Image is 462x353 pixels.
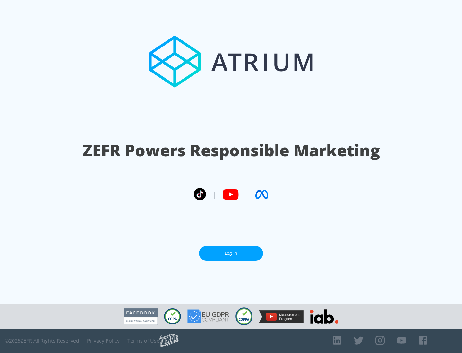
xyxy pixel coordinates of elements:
h1: ZEFR Powers Responsible Marketing [82,139,380,161]
span: | [245,190,249,199]
img: YouTube Measurement Program [259,310,304,323]
img: Facebook Marketing Partner [124,308,158,325]
span: | [212,190,216,199]
a: Terms of Use [127,338,159,344]
img: GDPR Compliant [187,309,229,323]
a: Log In [199,246,263,261]
img: IAB [310,309,338,324]
span: © 2025 ZEFR All Rights Reserved [5,338,79,344]
a: Privacy Policy [87,338,120,344]
img: COPPA Compliant [235,307,252,325]
img: CCPA Compliant [164,308,181,324]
